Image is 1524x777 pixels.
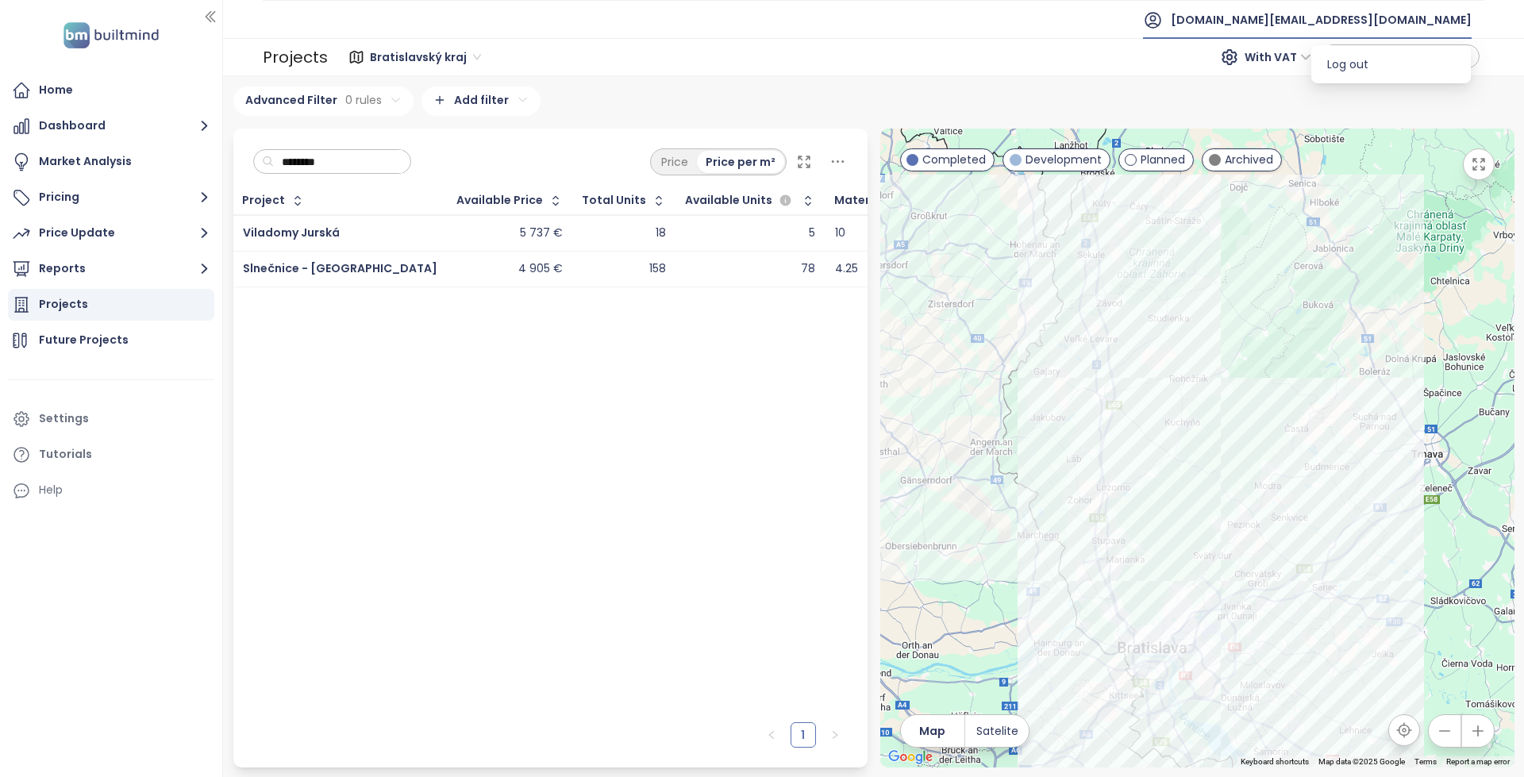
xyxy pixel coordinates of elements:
span: Map data ©2025 Google [1318,757,1405,766]
div: Projects [263,41,328,73]
div: Price per m² [697,151,784,173]
div: Help [8,475,214,506]
span: Completed [922,151,986,168]
span: Archived [1225,151,1273,168]
div: Projects [39,294,88,314]
div: 18 [656,226,666,240]
img: Google [884,747,937,767]
span: right [830,730,840,740]
span: 0 rules [345,91,382,109]
div: Home [39,80,73,100]
a: Terms (opens in new tab) [1414,757,1437,766]
a: Settings [8,403,214,435]
button: Dashboard [8,110,214,142]
li: Previous Page [759,722,784,748]
div: Help [39,480,63,500]
div: 5 737 € [520,226,563,240]
span: left [767,730,776,740]
div: 10 [835,226,845,240]
a: Viladomy Jurská [243,225,340,240]
a: 1 [791,723,815,747]
span: Planned [1141,151,1185,168]
button: Satelite [965,715,1029,747]
div: Materials [834,195,891,206]
div: Advanced Filter [233,87,414,116]
button: Pricing [8,182,214,213]
div: Total Units [582,195,646,206]
span: Bratislavský kraj [370,45,481,69]
li: 1 [791,722,816,748]
span: Satelite [976,722,1018,740]
div: Available Price [456,195,543,206]
span: With VAT [1245,45,1311,69]
div: 158 [649,262,666,276]
span: [DOMAIN_NAME][EMAIL_ADDRESS][DOMAIN_NAME] [1171,1,1472,39]
div: Available Units [685,191,795,210]
button: Price Update [8,217,214,249]
div: 4.25 [835,262,858,276]
div: 4 905 € [518,262,563,276]
button: Map [901,715,964,747]
a: Market Analysis [8,146,214,178]
a: Open this area in Google Maps (opens a new window) [884,747,937,767]
div: Project [242,195,285,206]
a: Future Projects [8,325,214,356]
span: Development [1026,151,1102,168]
a: Home [8,75,214,106]
div: Future Projects [39,330,129,350]
img: logo [59,19,164,52]
span: Log out [1327,56,1368,72]
a: Projects [8,289,214,321]
button: Keyboard shortcuts [1241,756,1309,767]
button: right [822,722,848,748]
span: Available Units [685,195,772,206]
div: Add filter [421,87,541,116]
li: Next Page [822,722,848,748]
div: Settings [39,409,89,429]
div: Tutorials [39,444,92,464]
a: Slnečnice - [GEOGRAPHIC_DATA] [243,260,437,276]
button: left [759,722,784,748]
span: Map [919,722,945,740]
a: Report a map error [1446,757,1510,766]
div: 5 [809,226,815,240]
div: Price Update [39,223,115,243]
button: Reports [8,253,214,285]
a: Tutorials [8,439,214,471]
div: Price [652,151,697,173]
div: 78 [801,262,815,276]
div: Market Analysis [39,152,132,171]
